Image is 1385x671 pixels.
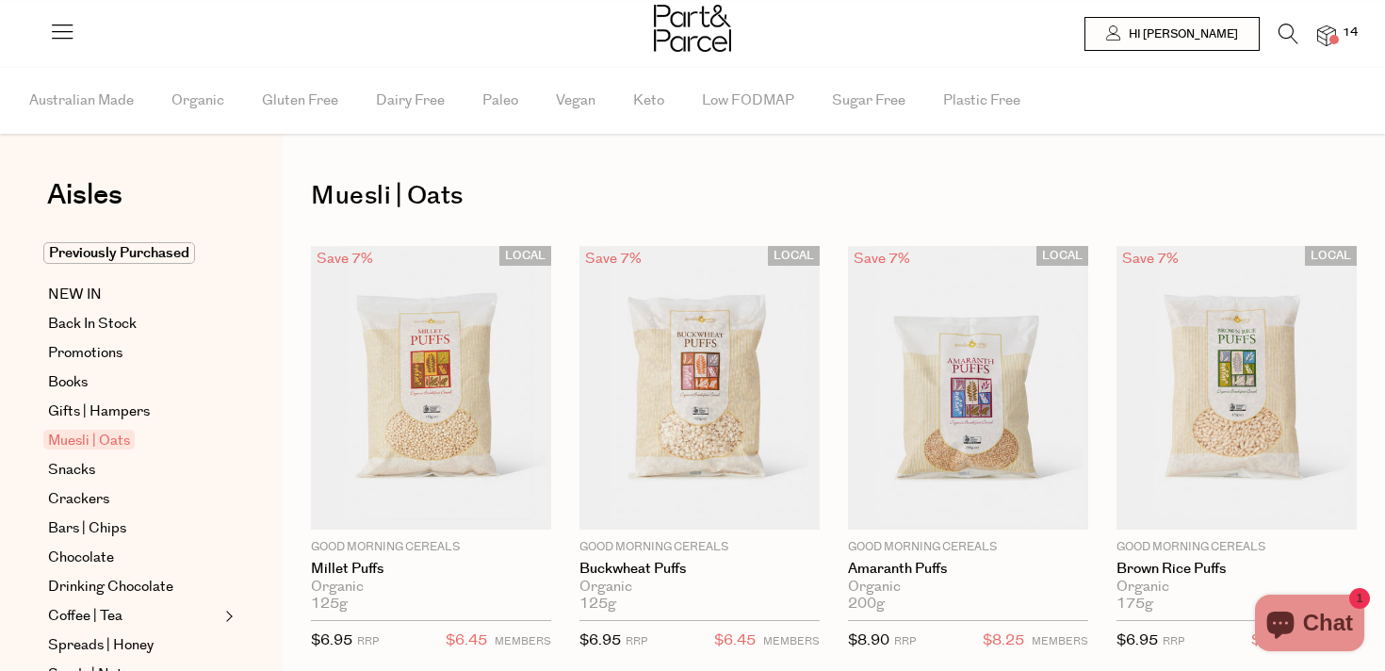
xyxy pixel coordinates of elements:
[48,488,220,511] a: Crackers
[43,242,195,264] span: Previously Purchased
[171,68,224,134] span: Organic
[1116,596,1153,613] span: 175g
[48,430,220,452] a: Muesli | Oats
[48,242,220,265] a: Previously Purchased
[311,596,348,613] span: 125g
[47,181,122,228] a: Aisles
[48,547,114,569] span: Chocolate
[48,634,154,657] span: Spreads | Honey
[763,634,820,648] small: MEMBERS
[48,459,95,482] span: Snacks
[357,634,379,648] small: RRP
[311,174,1357,218] h1: Muesli | Oats
[311,579,551,596] div: Organic
[702,68,794,134] span: Low FODMAP
[579,561,820,578] a: Buckwheat Puffs
[29,68,134,134] span: Australian Made
[654,5,731,52] img: Part&Parcel
[482,68,518,134] span: Paleo
[1036,246,1088,266] span: LOCAL
[1032,634,1088,648] small: MEMBERS
[43,430,135,450] span: Muesli | Oats
[48,313,220,335] a: Back In Stock
[311,246,551,530] img: Millet Puffs
[48,371,220,394] a: Books
[376,68,445,134] span: Dairy Free
[48,401,150,423] span: Gifts | Hampers
[48,605,220,628] a: Coffee | Tea
[48,401,220,423] a: Gifts | Hampers
[48,313,137,335] span: Back In Stock
[311,561,551,578] a: Millet Puffs
[48,576,173,598] span: Drinking Chocolate
[848,596,885,613] span: 200g
[446,629,487,653] span: $6.45
[848,630,889,650] span: $8.90
[714,629,756,653] span: $6.45
[495,634,551,648] small: MEMBERS
[1116,561,1357,578] a: Brown Rice Puffs
[48,517,220,540] a: Bars | Chips
[48,605,122,628] span: Coffee | Tea
[832,68,905,134] span: Sugar Free
[220,605,234,628] button: Expand/Collapse Coffee | Tea
[311,246,379,271] div: Save 7%
[626,634,647,648] small: RRP
[848,561,1088,578] a: Amaranth Puffs
[48,459,220,482] a: Snacks
[556,68,595,134] span: Vegan
[579,579,820,596] div: Organic
[633,68,664,134] span: Keto
[47,174,122,216] span: Aisles
[1249,595,1370,656] inbox-online-store-chat: Shopify online store chat
[1084,17,1260,51] a: Hi [PERSON_NAME]
[894,634,916,648] small: RRP
[579,630,621,650] span: $6.95
[983,629,1024,653] span: $8.25
[1338,25,1362,41] span: 14
[848,579,1088,596] div: Organic
[848,539,1088,556] p: Good Morning Cereals
[1317,25,1336,45] a: 14
[48,371,88,394] span: Books
[579,596,616,613] span: 125g
[48,547,220,569] a: Chocolate
[48,342,220,365] a: Promotions
[311,539,551,556] p: Good Morning Cereals
[1305,246,1357,266] span: LOCAL
[48,284,220,306] a: NEW IN
[48,576,220,598] a: Drinking Chocolate
[579,539,820,556] p: Good Morning Cereals
[1116,539,1357,556] p: Good Morning Cereals
[48,342,122,365] span: Promotions
[943,68,1020,134] span: Plastic Free
[1116,579,1357,596] div: Organic
[579,246,820,530] img: Buckwheat Puffs
[1124,26,1238,42] span: Hi [PERSON_NAME]
[1163,634,1184,648] small: RRP
[768,246,820,266] span: LOCAL
[262,68,338,134] span: Gluten Free
[1116,246,1184,271] div: Save 7%
[499,246,551,266] span: LOCAL
[579,246,647,271] div: Save 7%
[311,630,352,650] span: $6.95
[48,634,220,657] a: Spreads | Honey
[48,284,102,306] span: NEW IN
[1116,246,1357,530] img: Brown Rice Puffs
[1116,630,1158,650] span: $6.95
[48,488,109,511] span: Crackers
[848,246,1088,530] img: Amaranth Puffs
[848,246,916,271] div: Save 7%
[48,517,126,540] span: Bars | Chips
